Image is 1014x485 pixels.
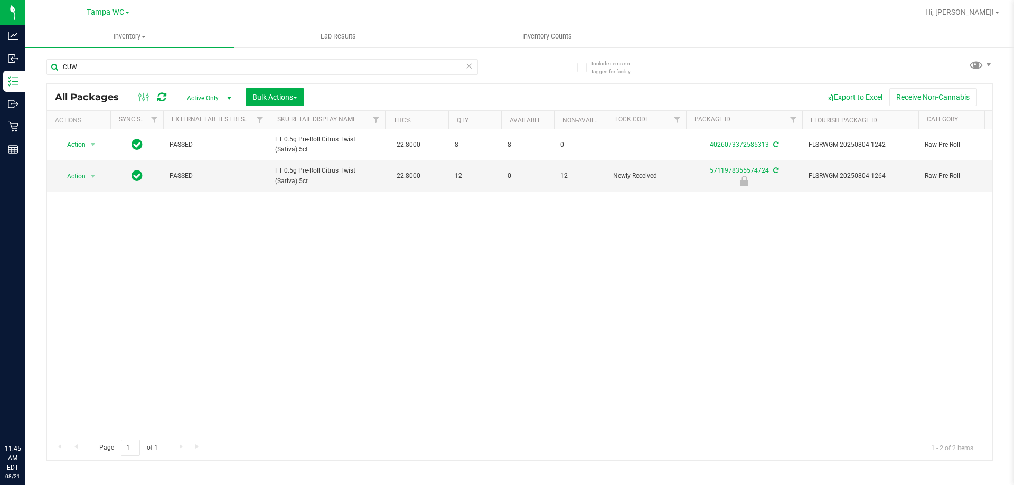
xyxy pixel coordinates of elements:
[172,116,255,123] a: External Lab Test Result
[251,111,269,129] a: Filter
[927,116,958,123] a: Category
[275,166,379,186] span: FT 0.5g Pre-Roll Citrus Twist (Sativa) 5ct
[277,116,356,123] a: Sku Retail Display Name
[925,140,1004,150] span: Raw Pre-Roll
[87,8,124,17] span: Tampa WC
[809,140,912,150] span: FLSRWGM-20250804-1242
[508,140,548,150] span: 8
[772,141,778,148] span: Sync from Compliance System
[121,440,140,456] input: 1
[694,116,730,123] a: Package ID
[5,472,21,480] p: 08/21
[562,117,609,124] a: Non-Available
[560,171,600,181] span: 12
[393,117,411,124] a: THC%
[87,137,100,152] span: select
[443,25,651,47] a: Inventory Counts
[234,25,443,47] a: Lab Results
[58,169,86,184] span: Action
[785,111,802,129] a: Filter
[684,176,804,186] div: Newly Received
[809,171,912,181] span: FLSRWGM-20250804-1264
[925,171,1004,181] span: Raw Pre-Roll
[889,88,977,106] button: Receive Non-Cannabis
[252,93,297,101] span: Bulk Actions
[8,121,18,132] inline-svg: Retail
[132,137,143,152] span: In Sync
[615,116,649,123] a: Lock Code
[87,169,100,184] span: select
[306,32,370,41] span: Lab Results
[455,171,495,181] span: 12
[772,167,778,174] span: Sync from Compliance System
[90,440,166,456] span: Page of 1
[508,32,586,41] span: Inventory Counts
[11,401,42,432] iframe: Resource center
[465,59,473,73] span: Clear
[170,171,262,181] span: PASSED
[8,144,18,155] inline-svg: Reports
[508,171,548,181] span: 0
[510,117,541,124] a: Available
[170,140,262,150] span: PASSED
[811,117,877,124] a: Flourish Package ID
[55,91,129,103] span: All Packages
[5,444,21,472] p: 11:45 AM EDT
[368,111,385,129] a: Filter
[119,116,159,123] a: Sync Status
[560,140,600,150] span: 0
[8,99,18,109] inline-svg: Outbound
[457,117,468,124] a: Qty
[391,137,426,153] span: 22.8000
[8,53,18,64] inline-svg: Inbound
[8,31,18,41] inline-svg: Analytics
[591,60,644,75] span: Include items not tagged for facility
[391,168,426,184] span: 22.8000
[275,135,379,155] span: FT 0.5g Pre-Roll Citrus Twist (Sativa) 5ct
[55,117,106,124] div: Actions
[25,32,234,41] span: Inventory
[455,140,495,150] span: 8
[146,111,163,129] a: Filter
[246,88,304,106] button: Bulk Actions
[132,168,143,183] span: In Sync
[925,8,994,16] span: Hi, [PERSON_NAME]!
[8,76,18,87] inline-svg: Inventory
[25,25,234,47] a: Inventory
[710,167,769,174] a: 5711978355574724
[923,440,982,455] span: 1 - 2 of 2 items
[710,141,769,148] a: 4026073372585313
[58,137,86,152] span: Action
[613,171,680,181] span: Newly Received
[46,59,478,75] input: Search Package ID, Item Name, SKU, Lot or Part Number...
[819,88,889,106] button: Export to Excel
[669,111,686,129] a: Filter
